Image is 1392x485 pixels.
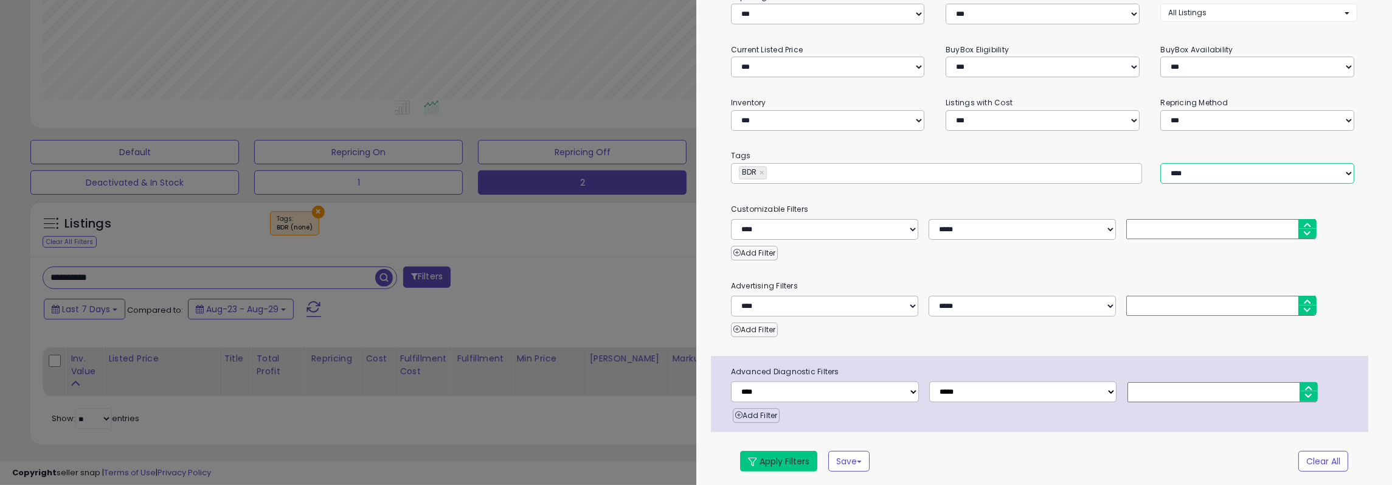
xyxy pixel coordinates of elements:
[731,323,778,337] button: Add Filter
[1160,44,1233,55] small: BuyBox Availability
[828,451,870,472] button: Save
[731,44,803,55] small: Current Listed Price
[733,408,780,423] button: Add Filter
[731,246,778,260] button: Add Filter
[722,365,1368,379] span: Advanced Diagnostic Filters
[1160,97,1228,108] small: Repricing Method
[731,97,766,108] small: Inventory
[1298,451,1348,472] button: Clear All
[722,279,1366,293] small: Advertising Filters
[740,451,817,472] button: Apply Filters
[722,203,1366,216] small: Customizable Filters
[1168,7,1207,18] span: All Listings
[760,167,767,179] a: ×
[1160,4,1357,21] button: All Listings
[946,97,1013,108] small: Listings with Cost
[722,149,1366,162] small: Tags
[946,44,1009,55] small: BuyBox Eligibility
[739,167,757,177] span: BDR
